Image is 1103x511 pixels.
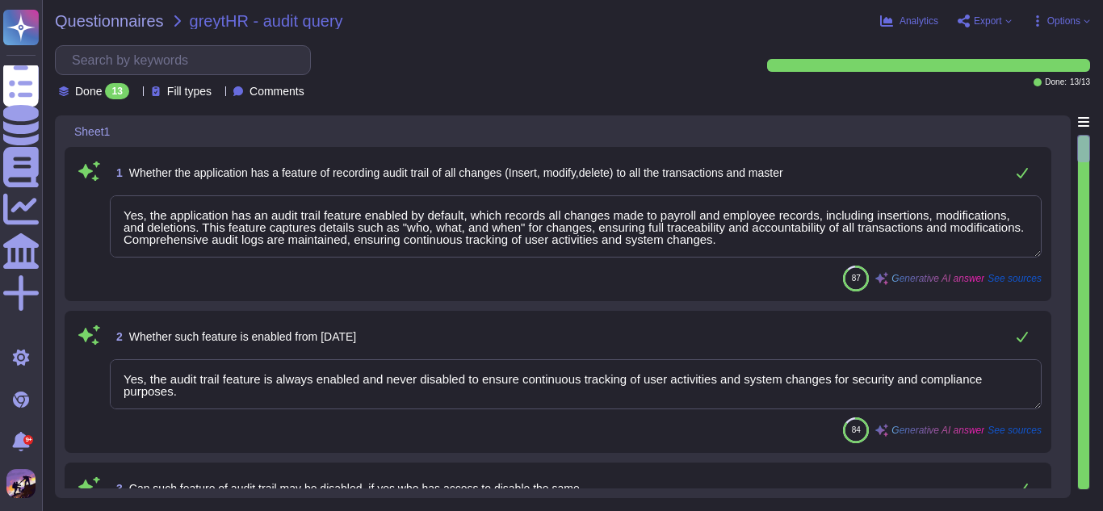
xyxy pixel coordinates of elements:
button: user [3,466,47,501]
span: Questionnaires [55,13,164,29]
img: user [6,469,36,498]
textarea: Yes, the audit trail feature is always enabled and never disabled to ensure continuous tracking o... [110,359,1042,409]
span: Sheet1 [74,126,110,137]
span: 1 [110,167,123,178]
div: 9+ [23,435,33,445]
span: Fill types [167,86,212,97]
span: 87 [852,274,861,283]
span: Export [974,16,1002,26]
span: Generative AI answer [891,425,984,435]
span: Comments [250,86,304,97]
button: Analytics [880,15,938,27]
input: Search by keywords [64,46,310,74]
div: 13 [105,83,128,99]
span: 3 [110,483,123,494]
span: Whether such feature is enabled from [DATE] [129,330,356,343]
span: 84 [852,425,861,434]
span: Analytics [900,16,938,26]
span: Generative AI answer [891,274,984,283]
span: Whether the application has a feature of recording audit trail of all changes (Insert, modify,del... [129,166,783,179]
span: Done [75,86,102,97]
span: greytHR - audit query [190,13,343,29]
textarea: Yes, the application has an audit trail feature enabled by default, which records all changes mad... [110,195,1042,258]
span: See sources [988,274,1042,283]
span: Options [1047,16,1080,26]
span: Done: [1045,78,1067,86]
span: See sources [988,425,1042,435]
span: 13 / 13 [1070,78,1090,86]
span: Can such feature of audit trail may be disabled, if yes who has access to disable the same [129,482,580,495]
span: 2 [110,331,123,342]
